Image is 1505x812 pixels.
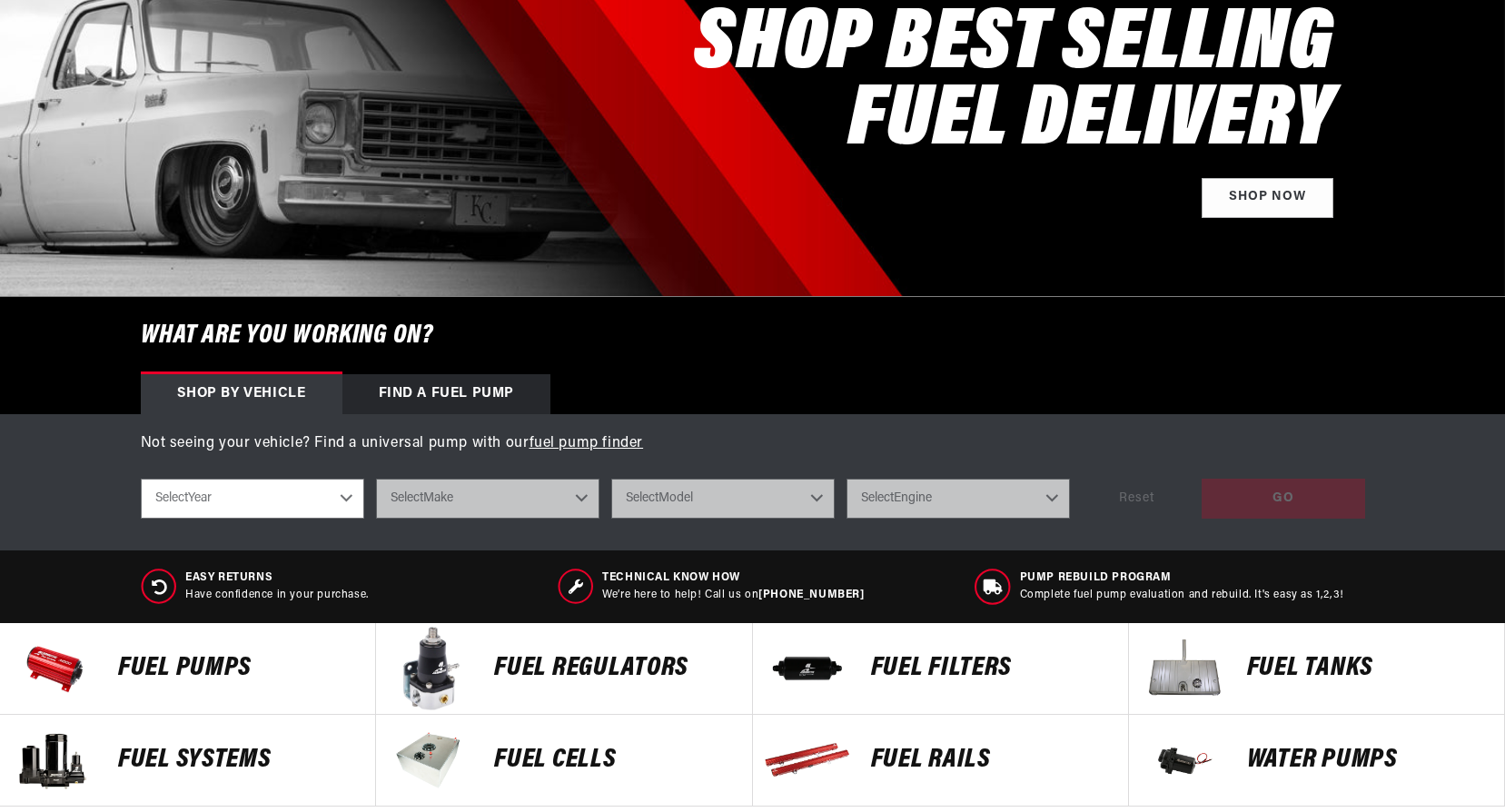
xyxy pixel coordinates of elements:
[185,588,369,603] p: Have confidence in your purchase.
[376,715,752,807] a: FUEL Cells FUEL Cells
[118,747,357,774] p: Fuel Systems
[602,588,864,603] p: We’re here to help! Call us on
[758,589,864,600] a: [PHONE_NUMBER]
[1138,715,1229,806] img: Water Pumps
[494,655,733,682] p: FUEL REGULATORS
[385,623,476,714] img: FUEL REGULATORS
[753,623,1129,715] a: FUEL FILTERS FUEL FILTERS
[376,479,599,519] select: Make
[530,436,644,451] a: fuel pump finder
[762,715,853,806] img: FUEL Rails
[141,479,364,519] select: Year
[9,715,100,806] img: Fuel Systems
[9,623,100,714] img: Fuel Pumps
[1247,655,1486,682] p: Fuel Tanks
[1020,570,1344,586] span: Pump Rebuild program
[376,623,752,715] a: FUEL REGULATORS FUEL REGULATORS
[385,715,476,806] img: FUEL Cells
[494,747,733,774] p: FUEL Cells
[1247,747,1486,774] p: Water Pumps
[1138,623,1229,714] img: Fuel Tanks
[118,655,357,682] p: Fuel Pumps
[1129,623,1505,715] a: Fuel Tanks Fuel Tanks
[342,374,551,414] div: Find a Fuel Pump
[1020,588,1344,603] p: Complete fuel pump evaluation and rebuild. It's easy as 1,2,3!
[185,570,369,586] span: Easy Returns
[141,432,1365,456] p: Not seeing your vehicle? Find a universal pump with our
[694,7,1332,160] h2: SHOP BEST SELLING FUEL DELIVERY
[871,655,1110,682] p: FUEL FILTERS
[1202,178,1333,219] a: Shop Now
[611,479,835,519] select: Model
[141,374,342,414] div: Shop by vehicle
[871,747,1110,774] p: FUEL Rails
[602,570,864,586] span: Technical Know How
[1129,715,1505,807] a: Water Pumps Water Pumps
[753,715,1129,807] a: FUEL Rails FUEL Rails
[95,297,1411,374] h6: What are you working on?
[847,479,1070,519] select: Engine
[762,623,853,714] img: FUEL FILTERS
